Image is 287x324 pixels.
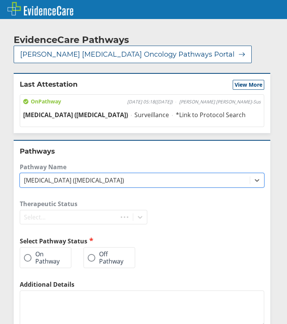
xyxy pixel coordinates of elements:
span: Surveillance [134,111,169,119]
button: [PERSON_NAME] [MEDICAL_DATA] Oncology Pathways Portal [14,46,252,63]
button: View More [233,80,264,90]
h2: Select Pathway Status [20,237,147,245]
span: *Link to Protocol Search [176,111,246,119]
span: [MEDICAL_DATA] ([MEDICAL_DATA]) [23,111,128,119]
span: [DATE] 05:18 ( [DATE] ) [127,99,173,105]
span: View More [235,81,262,89]
span: [PERSON_NAME] [MEDICAL_DATA] Oncology Pathways Portal [20,50,235,59]
img: EvidenceCare [8,2,73,16]
span: On Pathway [23,98,61,105]
h2: Last Attestation [20,80,77,90]
h2: EvidenceCare Pathways [14,34,129,46]
h2: Pathways [20,147,264,156]
label: Pathway Name [20,163,264,171]
label: Additional Details [20,280,264,289]
label: Off Pathway [88,251,123,265]
label: On Pathway [24,251,60,265]
label: Therapeutic Status [20,200,147,208]
span: [PERSON_NAME] [PERSON_NAME]-Sus [179,99,261,105]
